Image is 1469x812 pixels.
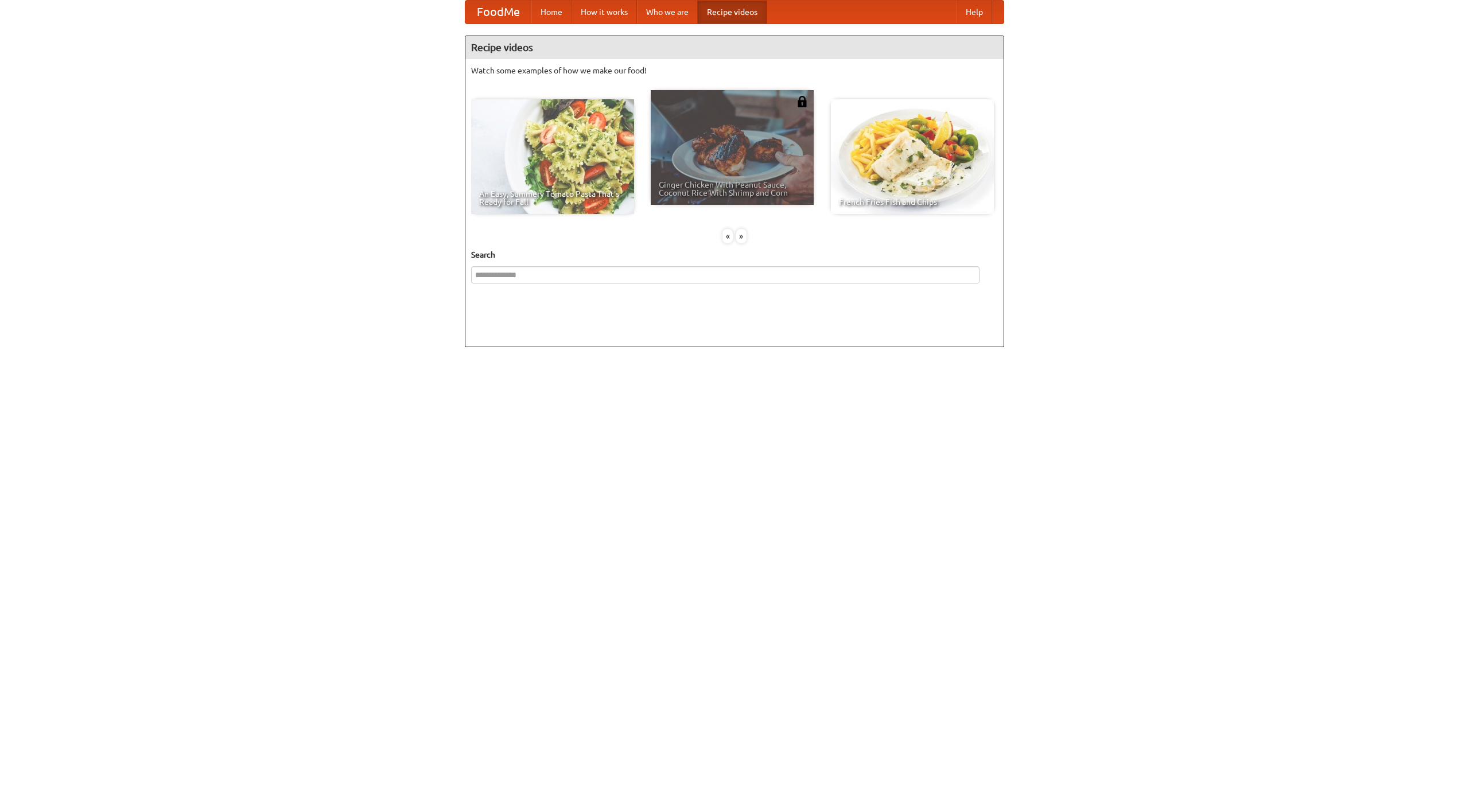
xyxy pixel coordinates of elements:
[479,190,626,206] span: An Easy, Summery Tomato Pasta That's Ready for Fall
[465,36,1004,59] h4: Recipe videos
[572,1,637,24] a: How it works
[465,1,531,24] a: FoodMe
[471,65,998,76] p: Watch some examples of how we make our food!
[831,99,994,214] a: French Fries Fish and Chips
[957,1,992,24] a: Help
[471,249,998,261] h5: Search
[471,99,634,214] a: An Easy, Summery Tomato Pasta That's Ready for Fall
[698,1,767,24] a: Recipe videos
[839,198,986,206] span: French Fries Fish and Chips
[531,1,572,24] a: Home
[637,1,698,24] a: Who we are
[722,229,733,243] div: «
[736,229,747,243] div: »
[796,96,808,107] img: 483408.png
